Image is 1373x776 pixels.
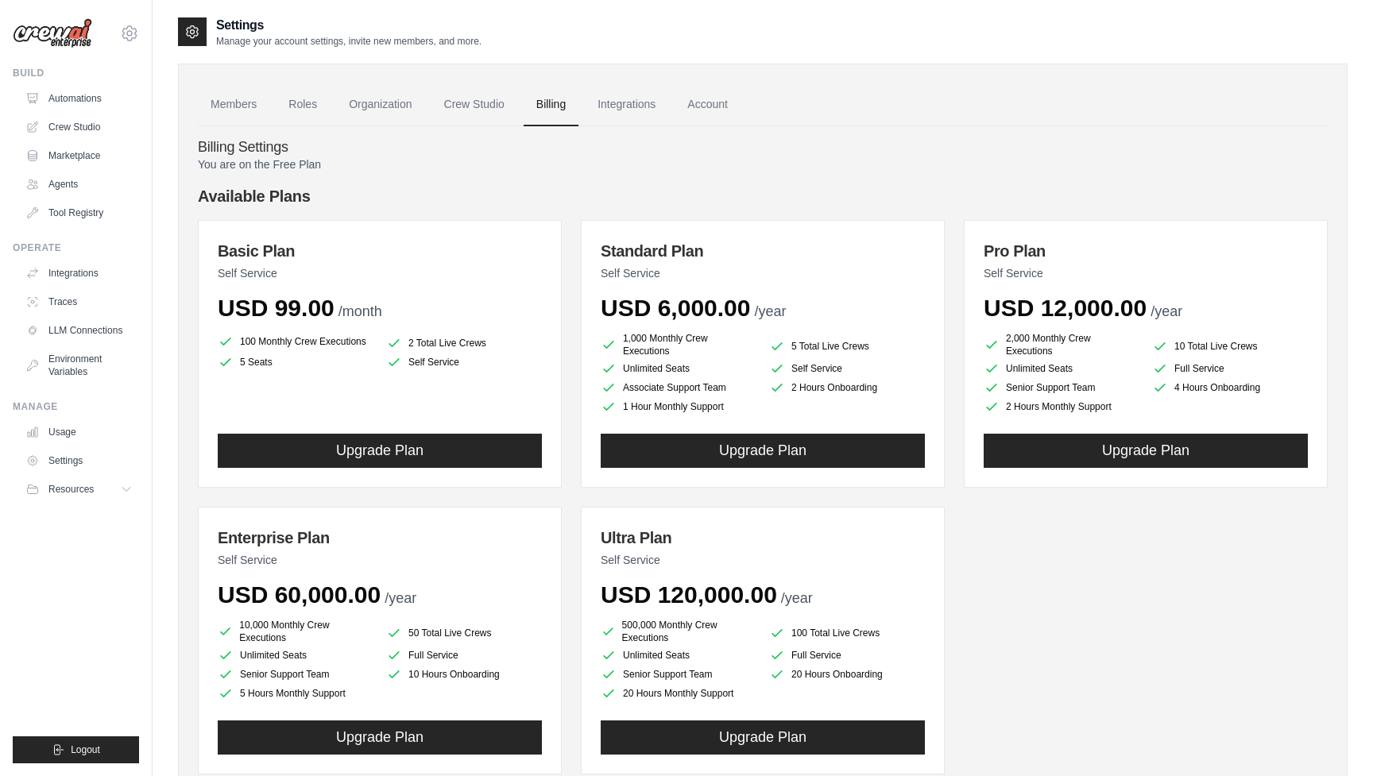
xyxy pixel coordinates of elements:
[601,685,756,701] li: 20 Hours Monthly Support
[218,685,373,701] li: 5 Hours Monthly Support
[19,261,139,286] a: Integrations
[13,241,139,254] div: Operate
[218,581,381,608] span: USD 60,000.00
[19,477,139,502] button: Resources
[19,448,139,473] a: Settings
[601,265,925,281] p: Self Service
[218,354,373,370] li: 5 Seats
[386,666,542,682] li: 10 Hours Onboarding
[601,240,925,262] h3: Standard Plan
[984,295,1147,321] span: USD 12,000.00
[601,434,925,468] button: Upgrade Plan
[601,295,750,321] span: USD 6,000.00
[13,400,139,413] div: Manage
[431,83,517,126] a: Crew Studio
[769,622,925,644] li: 100 Total Live Crews
[338,303,382,319] span: /month
[198,83,269,126] a: Members
[601,332,756,357] li: 1,000 Monthly Crew Executions
[601,720,925,755] button: Upgrade Plan
[524,83,578,126] a: Billing
[585,83,668,126] a: Integrations
[781,590,813,606] span: /year
[1152,361,1308,376] li: Full Service
[386,335,542,351] li: 2 Total Live Crews
[601,619,756,644] li: 500,000 Monthly Crew Executions
[386,622,542,644] li: 50 Total Live Crews
[769,380,925,396] li: 2 Hours Onboarding
[198,156,1328,172] p: You are on the Free Plan
[198,139,1328,156] h4: Billing Settings
[216,35,482,48] p: Manage your account settings, invite new members, and more.
[218,434,542,468] button: Upgrade Plan
[19,86,139,111] a: Automations
[19,200,139,226] a: Tool Registry
[1151,303,1182,319] span: /year
[13,18,92,48] img: Logo
[218,720,542,755] button: Upgrade Plan
[601,666,756,682] li: Senior Support Team
[984,434,1308,468] button: Upgrade Plan
[601,399,756,415] li: 1 Hour Monthly Support
[386,354,542,370] li: Self Service
[601,647,756,663] li: Unlimited Seats
[769,647,925,663] li: Full Service
[601,527,925,549] h3: Ultra Plan
[276,83,330,126] a: Roles
[218,619,373,644] li: 10,000 Monthly Crew Executions
[601,380,756,396] li: Associate Support Team
[218,265,542,281] p: Self Service
[984,240,1308,262] h3: Pro Plan
[1152,380,1308,396] li: 4 Hours Onboarding
[71,743,100,756] span: Logout
[601,552,925,568] p: Self Service
[218,295,335,321] span: USD 99.00
[218,647,373,663] li: Unlimited Seats
[218,332,373,351] li: 100 Monthly Crew Executions
[218,527,542,549] h3: Enterprise Plan
[984,380,1139,396] li: Senior Support Team
[48,483,94,496] span: Resources
[754,303,786,319] span: /year
[218,666,373,682] li: Senior Support Team
[218,240,542,262] h3: Basic Plan
[984,265,1308,281] p: Self Service
[198,185,1328,207] h4: Available Plans
[386,647,542,663] li: Full Service
[19,318,139,343] a: LLM Connections
[336,83,424,126] a: Organization
[601,581,777,608] span: USD 120,000.00
[19,143,139,168] a: Marketplace
[769,335,925,357] li: 5 Total Live Crews
[13,736,139,763] button: Logout
[13,67,139,79] div: Build
[769,666,925,682] li: 20 Hours Onboarding
[601,361,756,376] li: Unlimited Seats
[19,172,139,197] a: Agents
[19,346,139,384] a: Environment Variables
[218,552,542,568] p: Self Service
[216,16,482,35] h2: Settings
[984,361,1139,376] li: Unlimited Seats
[385,590,416,606] span: /year
[984,399,1139,415] li: 2 Hours Monthly Support
[19,419,139,445] a: Usage
[19,114,139,140] a: Crew Studio
[675,83,741,126] a: Account
[984,332,1139,357] li: 2,000 Monthly Crew Executions
[1152,335,1308,357] li: 10 Total Live Crews
[769,361,925,376] li: Self Service
[19,289,139,315] a: Traces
